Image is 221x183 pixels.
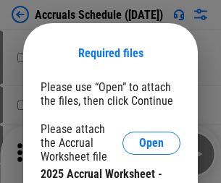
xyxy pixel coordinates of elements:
span: Open [139,137,164,149]
button: Open [122,132,180,155]
div: Please attach the Accrual Worksheet file [41,122,122,163]
div: Required files [41,46,180,60]
div: Please use “Open” to attach the files, then click Continue [41,80,180,108]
